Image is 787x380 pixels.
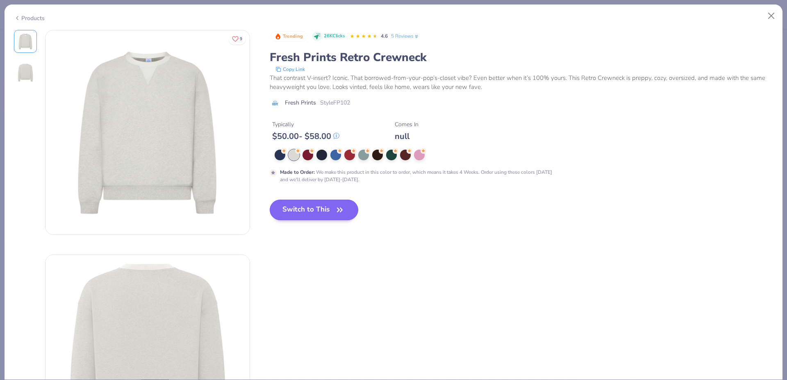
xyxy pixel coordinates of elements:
[16,63,35,82] img: Back
[272,131,339,141] div: $ 50.00 - $ 58.00
[14,14,45,23] div: Products
[270,73,773,92] div: That contrast V-insert? Iconic. That borrowed-from-your-pop’s-closet vibe? Even better when it’s ...
[270,50,773,65] div: Fresh Prints Retro Crewneck
[391,32,419,40] a: 5 Reviews
[764,8,779,24] button: Close
[275,33,281,40] img: Trending sort
[320,98,350,107] span: Style FP102
[16,32,35,51] img: Front
[285,98,316,107] span: Fresh Prints
[240,37,242,41] span: 9
[280,169,315,175] strong: Made to Order :
[280,168,558,183] div: We make this product in this color to order, which means it takes 4 Weeks. Order using these colo...
[381,33,388,39] span: 4.6
[271,31,307,42] button: Badge Button
[395,120,419,129] div: Comes In
[272,120,339,129] div: Typically
[228,33,246,45] button: Like
[45,30,250,234] img: Front
[270,200,359,220] button: Switch to This
[324,33,345,40] span: 26K Clicks
[350,30,378,43] div: 4.6 Stars
[273,65,307,73] button: copy to clipboard
[395,131,419,141] div: null
[270,100,281,106] img: brand logo
[283,34,303,39] span: Trending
